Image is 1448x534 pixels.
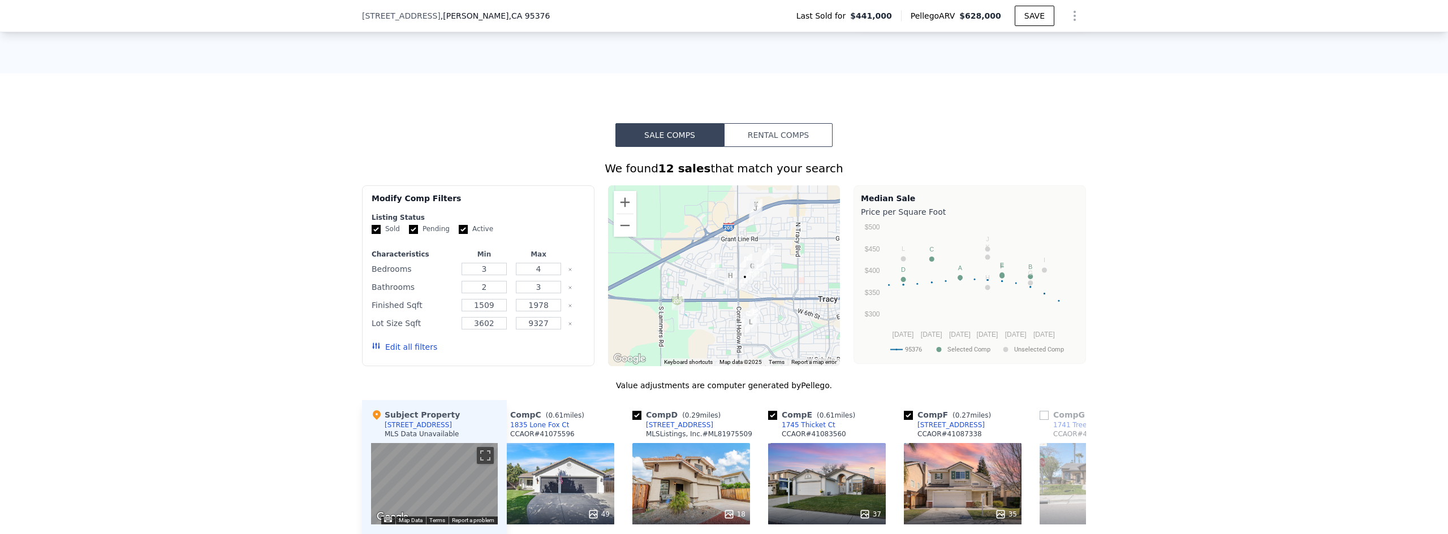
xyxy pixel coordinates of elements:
span: $628,000 [959,11,1001,20]
div: MLS Data Unavailable [385,429,459,439]
a: [STREET_ADDRESS] [632,420,713,429]
text: $450 [865,245,880,253]
a: Terms (opens in new tab) [429,517,445,523]
span: , CA 95376 [509,11,550,20]
div: 1785 Lilly Ct [749,203,761,222]
button: Rental Comps [724,123,833,147]
div: 1835 Lone Fox Ct [510,420,569,429]
div: Value adjustments are computer generated by Pellego . [362,380,1086,391]
div: Bathrooms [372,279,455,295]
div: Comp E [768,409,860,420]
div: 1266 Tony Stuitt Ct [724,270,736,289]
text: [DATE] [977,331,998,338]
button: Show Options [1063,5,1086,27]
div: 1741 Treehaven Ln [746,261,759,280]
text: [DATE] [949,331,971,338]
div: Comp G [1040,409,1132,420]
div: 1835 Lone Fox Ct [742,308,754,327]
button: Sale Comps [615,123,724,147]
div: Price per Square Foot [861,204,1079,220]
div: Map [371,443,498,524]
span: Pellego ARV [911,10,960,21]
div: 1781 Thomas Dehaven Ln [744,316,757,336]
span: 0.61 [548,411,563,419]
div: 18 [723,509,745,520]
div: 1741 Treehaven Ln [1053,420,1118,429]
svg: A chart. [861,220,1079,361]
a: Report a map error [791,359,837,365]
span: 0.27 [955,411,971,419]
div: Comp F [904,409,996,420]
div: Listing Status [372,213,585,222]
span: [STREET_ADDRESS] [362,10,441,21]
a: Open this area in Google Maps (opens a new window) [611,351,648,366]
div: CCAOR # 41091157 [1053,429,1118,439]
a: 1745 Thicket Ct [768,420,835,429]
text: I [1044,257,1045,263]
div: Min [459,250,509,259]
div: MLSListings, Inc. # ML81975509 [646,429,752,439]
text: Selected Comp [947,346,990,353]
div: [STREET_ADDRESS] [646,420,713,429]
a: 1835 Lone Fox Ct [497,420,569,429]
span: Last Sold for [796,10,851,21]
input: Active [459,225,468,234]
input: Sold [372,225,381,234]
div: 1618 Woodland Ct [740,254,752,273]
span: 0.29 [685,411,700,419]
a: 1741 Treehaven Ln [1040,420,1118,429]
span: ( miles) [948,411,996,419]
span: ( miles) [1085,411,1132,419]
text: K [985,244,990,250]
text: $500 [865,223,880,231]
div: Characteristics [372,250,455,259]
div: 1701 Lincoln Blvd [762,245,774,264]
div: [STREET_ADDRESS] [917,420,985,429]
div: 1745 Thicket Ct [748,307,760,326]
button: Clear [568,267,572,272]
a: Terms (opens in new tab) [769,359,785,365]
button: Clear [568,303,572,308]
div: CCAOR # 41087338 [917,429,982,439]
strong: 12 sales [658,162,711,175]
label: Pending [409,224,450,234]
div: 1755 Lavelle Smith Dr [750,199,762,218]
text: J [986,236,989,242]
text: 95376 [905,346,922,353]
div: 35 [995,509,1017,520]
span: Map data ©2025 [719,359,762,365]
button: Map Data [399,516,423,524]
button: Toggle fullscreen view [477,447,494,464]
div: Comp D [632,409,725,420]
span: $441,000 [850,10,892,21]
button: Keyboard shortcuts [664,358,713,366]
label: Sold [372,224,400,234]
text: D [901,266,906,273]
div: Street View [371,443,498,524]
img: Google [611,351,648,366]
button: Keyboard shortcuts [384,517,392,522]
div: CCAOR # 41075596 [510,429,575,439]
span: ( miles) [812,411,860,419]
button: Zoom out [614,214,636,237]
div: Bedrooms [372,261,455,277]
div: Median Sale [861,193,1079,204]
div: 1745 Thicket Ct [782,420,835,429]
div: 901 Kennedy Pl [672,291,684,310]
button: SAVE [1015,6,1054,26]
button: Clear [568,322,572,326]
text: H [985,274,990,281]
text: [DATE] [893,331,914,338]
text: [DATE] [1033,331,1055,338]
div: Lot Size Sqft [372,315,455,331]
span: ( miles) [541,411,589,419]
text: $300 [865,310,880,318]
text: E [1000,262,1004,268]
div: 1336 Peppertree Way [739,271,751,290]
button: Zoom in [614,191,636,214]
text: $350 [865,289,880,297]
text: L [902,245,905,252]
button: Clear [568,285,572,290]
div: Finished Sqft [372,297,455,313]
div: Subject Property [371,409,460,420]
